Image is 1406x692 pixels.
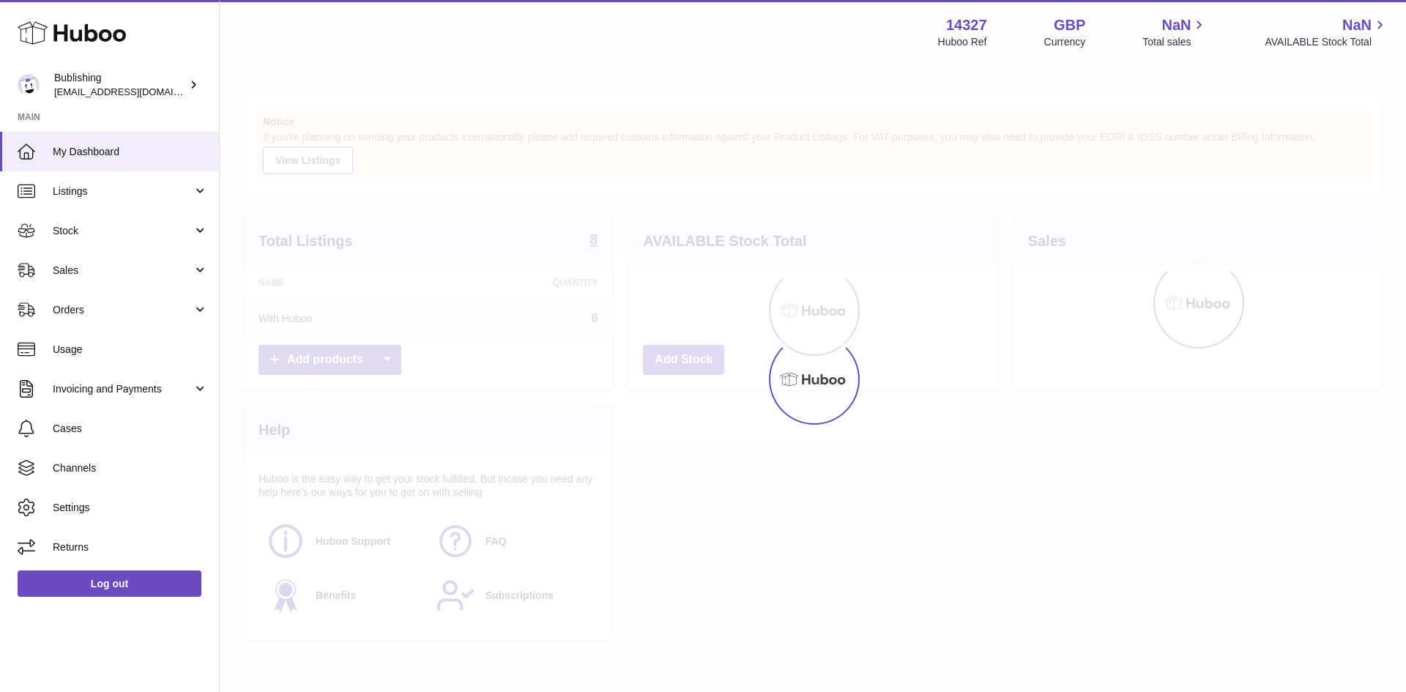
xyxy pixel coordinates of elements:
a: NaN AVAILABLE Stock Total [1265,15,1388,49]
span: Channels [53,461,208,475]
div: Bublishing [54,71,186,99]
span: Orders [53,303,193,317]
div: Huboo Ref [938,35,987,49]
span: Total sales [1142,35,1208,49]
span: [EMAIL_ADDRESS][DOMAIN_NAME] [54,86,215,97]
img: internalAdmin-14327@internal.huboo.com [18,74,40,96]
strong: GBP [1054,15,1085,35]
span: Usage [53,343,208,357]
strong: 14327 [946,15,987,35]
span: Returns [53,540,208,554]
span: NaN [1342,15,1372,35]
div: Currency [1044,35,1086,49]
a: Log out [18,570,201,597]
span: Sales [53,264,193,278]
span: Listings [53,185,193,198]
span: Invoicing and Payments [53,382,193,396]
span: Stock [53,224,193,238]
span: AVAILABLE Stock Total [1265,35,1388,49]
span: NaN [1161,15,1191,35]
span: Settings [53,501,208,515]
a: NaN Total sales [1142,15,1208,49]
span: Cases [53,422,208,436]
span: My Dashboard [53,145,208,159]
